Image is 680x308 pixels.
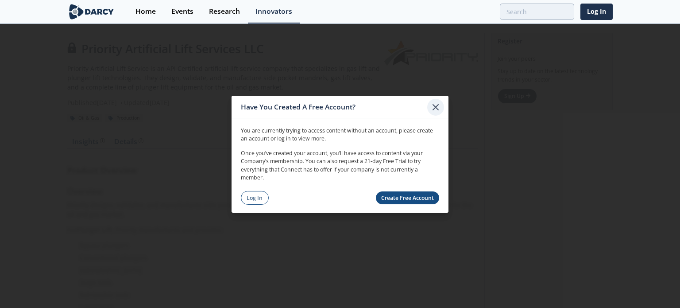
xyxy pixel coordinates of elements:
div: Events [171,8,193,15]
input: Advanced Search [500,4,574,20]
div: Research [209,8,240,15]
div: Have You Created A Free Account? [241,99,427,116]
p: Once you’ve created your account, you’ll have access to content via your Company’s membership. Yo... [241,149,439,182]
div: Innovators [255,8,292,15]
a: Create Free Account [376,191,440,204]
div: Home [135,8,156,15]
a: Log In [580,4,613,20]
a: Log In [241,191,269,205]
img: logo-wide.svg [67,4,116,19]
p: You are currently trying to access content without an account, please create an account or log in... [241,127,439,143]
